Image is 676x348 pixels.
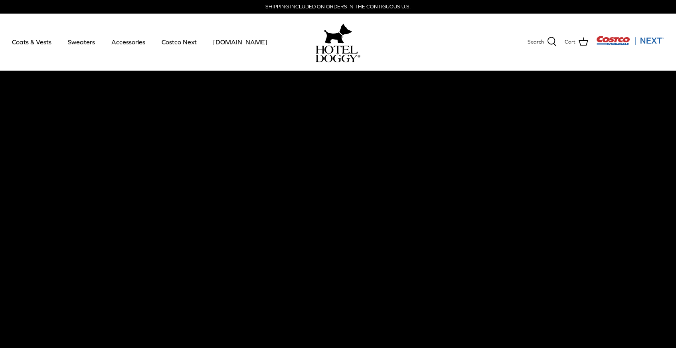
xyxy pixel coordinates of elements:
a: Cart [565,37,588,47]
a: hoteldoggy.com hoteldoggycom [316,22,360,62]
a: Accessories [104,28,152,56]
img: hoteldoggycom [316,46,360,62]
img: hoteldoggy.com [324,22,352,46]
a: Coats & Vests [5,28,59,56]
span: Search [528,38,544,46]
a: Search [528,37,557,47]
img: Costco Next [596,36,664,46]
a: Visit Costco Next [596,41,664,47]
a: Sweaters [61,28,102,56]
span: Cart [565,38,575,46]
a: Costco Next [154,28,204,56]
a: [DOMAIN_NAME] [206,28,275,56]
